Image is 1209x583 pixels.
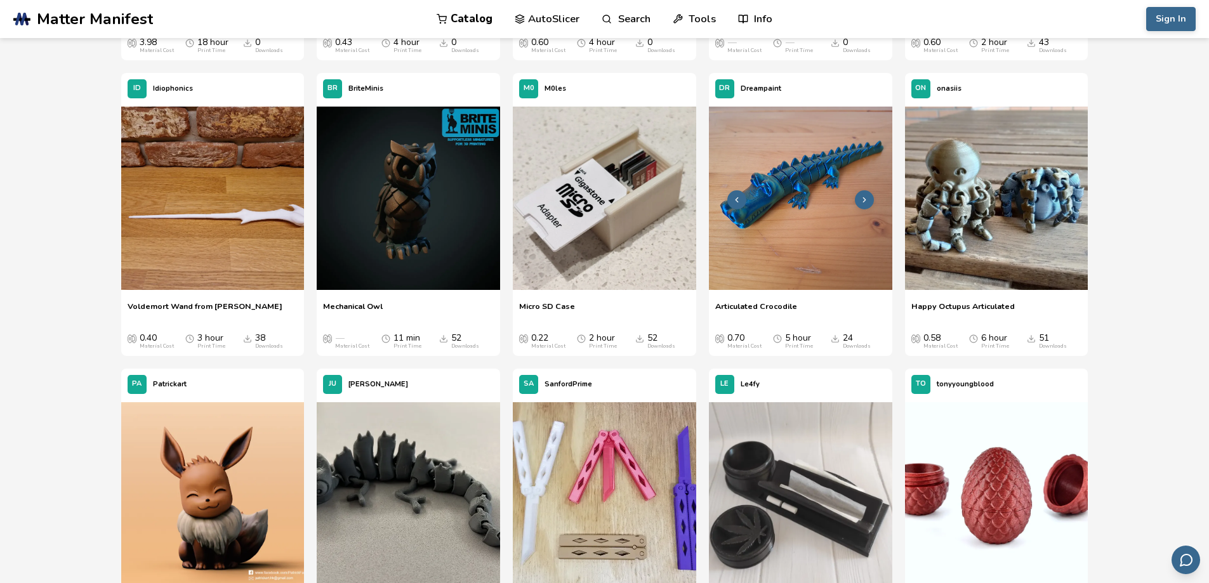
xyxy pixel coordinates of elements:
div: 43 [1039,37,1067,54]
span: — [335,333,344,343]
p: SanfordPrime [545,377,592,391]
div: 18 hour [197,37,228,54]
div: 0.60 [531,37,565,54]
div: Material Cost [140,48,174,54]
div: Downloads [451,343,479,350]
div: 0.40 [140,333,174,350]
span: Average Print Time [381,333,390,343]
span: M0 [524,84,534,93]
div: 52 [647,333,675,350]
span: PA [132,380,142,388]
div: 38 [255,333,283,350]
div: Material Cost [923,343,958,350]
div: Downloads [647,343,675,350]
div: Material Cost [727,343,762,350]
span: Downloads [831,333,840,343]
span: Downloads [635,37,644,48]
span: Average Print Time [381,37,390,48]
p: onasiis [937,82,961,95]
div: Downloads [255,343,283,350]
div: Material Cost [335,343,369,350]
div: Downloads [255,48,283,54]
div: Material Cost [531,343,565,350]
p: tonyyoungblood [937,377,994,391]
span: BR [327,84,338,93]
span: Average Print Time [969,333,978,343]
div: Print Time [981,343,1009,350]
div: Material Cost [531,48,565,54]
span: Average Cost [519,333,528,343]
span: Average Print Time [969,37,978,48]
a: Mechanical Owl [323,301,383,320]
a: Happy Octupus Articulated [911,301,1015,320]
div: Downloads [843,48,871,54]
div: 0.70 [727,333,762,350]
div: Downloads [843,343,871,350]
span: Average Cost [911,333,920,343]
a: Voldemort Wand from [PERSON_NAME] [128,301,282,320]
div: Print Time [589,343,617,350]
div: 0.22 [531,333,565,350]
div: Material Cost [923,48,958,54]
span: Articulated Crocodile [715,301,797,320]
span: Downloads [439,37,448,48]
button: Send feedback via email [1172,546,1200,574]
div: 2 hour [589,333,617,350]
p: BriteMinis [348,82,383,95]
div: 0.58 [923,333,958,350]
span: Average Print Time [577,333,586,343]
div: 3 hour [197,333,225,350]
div: 3.98 [140,37,174,54]
div: Print Time [589,48,617,54]
span: SA [524,380,534,388]
div: 52 [451,333,479,350]
p: [PERSON_NAME] [348,377,408,391]
p: M0les [545,82,566,95]
div: Downloads [1039,48,1067,54]
div: 4 hour [393,37,421,54]
span: JU [329,380,336,388]
div: Print Time [785,48,813,54]
span: Downloads [243,37,252,48]
div: Print Time [197,343,225,350]
span: Average Cost [715,333,724,343]
span: — [785,37,794,48]
div: Material Cost [335,48,369,54]
div: 6 hour [981,333,1009,350]
div: 0.60 [923,37,958,54]
span: LE [720,380,729,388]
div: 0 [451,37,479,54]
div: Downloads [647,48,675,54]
span: Average Cost [519,37,528,48]
div: Print Time [393,48,421,54]
div: Print Time [197,48,225,54]
span: Average Cost [715,37,724,48]
div: Material Cost [727,48,762,54]
p: Idiophonics [153,82,193,95]
span: Matter Manifest [37,10,153,28]
span: — [727,37,736,48]
span: Average Cost [323,37,332,48]
p: Dreampaint [741,82,781,95]
span: Downloads [831,37,840,48]
span: ON [915,84,926,93]
div: Print Time [393,343,421,350]
span: Average Print Time [185,333,194,343]
span: DR [719,84,730,93]
div: 0 [255,37,283,54]
span: Downloads [243,333,252,343]
div: 4 hour [589,37,617,54]
div: 5 hour [785,333,813,350]
div: Material Cost [140,343,174,350]
button: Sign In [1146,7,1196,31]
p: Patrickart [153,377,187,391]
span: Average Cost [128,333,136,343]
span: Average Cost [911,37,920,48]
span: Average Cost [323,333,332,343]
p: Le4fy [741,377,760,391]
div: Downloads [1039,343,1067,350]
div: 51 [1039,333,1067,350]
span: TO [916,380,926,388]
